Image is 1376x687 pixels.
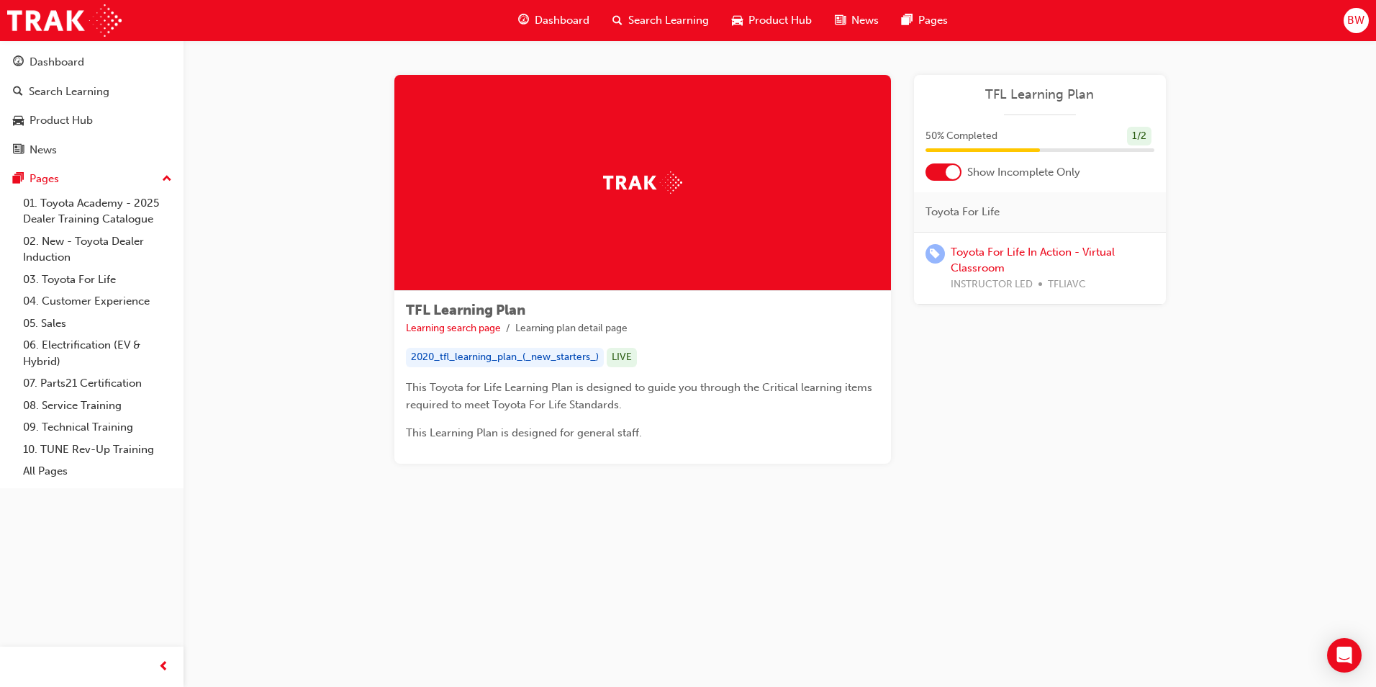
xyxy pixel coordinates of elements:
a: 01. Toyota Academy - 2025 Dealer Training Catalogue [17,192,178,230]
a: Dashboard [6,49,178,76]
a: 03. Toyota For Life [17,269,178,291]
span: car-icon [732,12,743,30]
span: Show Incomplete Only [967,164,1080,181]
span: Search Learning [628,12,709,29]
li: Learning plan detail page [515,320,628,337]
span: guage-icon [13,56,24,69]
a: 08. Service Training [17,395,178,417]
a: guage-iconDashboard [507,6,601,35]
a: news-iconNews [823,6,890,35]
div: LIVE [607,348,637,367]
a: car-iconProduct Hub [720,6,823,35]
button: Pages [6,166,178,192]
a: 10. TUNE Rev-Up Training [17,439,178,461]
button: BW [1344,8,1369,33]
div: Open Intercom Messenger [1327,638,1362,673]
span: learningRecordVerb_ENROLL-icon [925,244,945,264]
span: INSTRUCTOR LED [951,277,1033,293]
span: This Toyota for Life Learning Plan is designed to guide you through the Critical learning items r... [406,381,875,411]
span: prev-icon [158,658,169,676]
span: 50 % Completed [925,128,997,145]
span: News [851,12,879,29]
span: search-icon [612,12,623,30]
div: Product Hub [30,112,93,129]
img: Trak [603,171,682,194]
a: Toyota For Life In Action - Virtual Classroom [951,246,1115,275]
span: car-icon [13,114,24,127]
span: pages-icon [902,12,913,30]
a: 04. Customer Experience [17,290,178,313]
a: 05. Sales [17,313,178,335]
button: DashboardSearch LearningProduct HubNews [6,46,178,166]
a: 07. Parts21 Certification [17,372,178,395]
a: 06. Electrification (EV & Hybrid) [17,334,178,372]
a: All Pages [17,460,178,482]
img: Trak [7,4,122,37]
div: Pages [30,171,59,187]
a: 02. New - Toyota Dealer Induction [17,230,178,269]
div: News [30,142,57,158]
span: Toyota For Life [925,204,1000,220]
span: news-icon [835,12,846,30]
span: BW [1347,12,1364,29]
a: TFL Learning Plan [925,86,1154,103]
a: Learning search page [406,322,501,334]
span: Pages [918,12,948,29]
span: Dashboard [535,12,589,29]
a: 09. Technical Training [17,416,178,439]
a: Product Hub [6,107,178,134]
a: Search Learning [6,78,178,105]
div: Search Learning [29,84,109,100]
a: search-iconSearch Learning [601,6,720,35]
span: This Learning Plan is designed for general staff. [406,426,642,439]
a: News [6,137,178,163]
div: 1 / 2 [1127,127,1151,146]
span: search-icon [13,86,23,99]
div: 2020_tfl_learning_plan_(_new_starters_) [406,348,604,367]
span: guage-icon [518,12,529,30]
div: Dashboard [30,54,84,71]
span: TFLIAVC [1048,277,1086,293]
span: TFL Learning Plan [406,302,525,318]
span: pages-icon [13,173,24,186]
span: up-icon [162,170,172,189]
span: news-icon [13,144,24,157]
span: Product Hub [748,12,812,29]
a: pages-iconPages [890,6,959,35]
